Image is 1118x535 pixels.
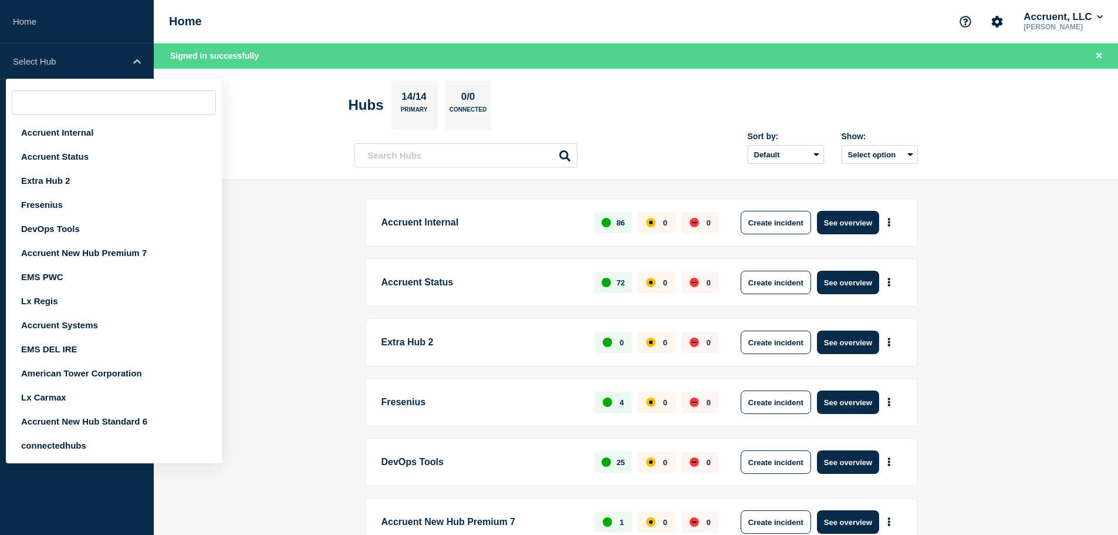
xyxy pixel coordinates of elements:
button: Create incident [741,331,811,354]
div: Extra Hub 2 [6,169,222,193]
select: Sort by [748,145,824,164]
p: 0 [663,458,667,467]
div: affected [646,278,656,287]
button: Account settings [985,9,1009,34]
button: More actions [881,272,897,294]
div: affected [646,457,656,467]
button: Create incident [741,450,811,474]
div: down [690,218,699,227]
button: Accruent, LLC [1021,11,1105,23]
button: Close banner [1092,49,1106,63]
button: See overview [817,331,879,354]
div: Sort by: [748,132,824,141]
p: 72 [616,278,624,287]
button: More actions [881,512,897,533]
button: More actions [881,212,897,234]
p: 0 [663,218,667,227]
p: Connected [450,106,487,119]
div: Lx Carmax [6,385,222,409]
div: Accruent Systems [6,313,222,337]
h1: Home [169,15,202,28]
button: Create incident [741,211,811,234]
button: See overview [817,271,879,294]
p: 0 [707,458,711,467]
p: [PERSON_NAME] [1021,23,1105,31]
div: down [690,517,699,527]
div: up [602,218,611,227]
button: See overview [817,450,879,474]
div: up [603,398,612,407]
p: 4 [620,398,624,407]
button: Select option [842,145,918,164]
p: 25 [616,458,624,467]
div: affected [646,338,656,347]
div: Accruent New Hub Premium 7 [6,241,222,265]
div: connectedhubs [6,433,222,457]
p: 0 [707,278,711,287]
p: 0 [663,398,667,407]
p: Fresenius [381,391,582,414]
input: Search Hubs [354,143,577,167]
p: Select Hub [13,56,126,66]
div: up [602,278,611,287]
p: 0 [707,518,711,527]
p: 0/0 [457,91,479,106]
div: EMS PWC [6,265,222,289]
div: DevOps Tools [6,217,222,241]
button: Create incident [741,391,811,414]
p: 0 [663,518,667,527]
div: Show: [842,132,918,141]
button: See overview [817,391,879,414]
div: Accruent Internal [6,120,222,144]
div: EMS DEL IRE [6,337,222,361]
span: Signed in successfully [170,51,259,60]
div: up [603,517,612,527]
div: Accruent Status [6,144,222,169]
p: 0 [620,338,624,347]
p: 0 [707,218,711,227]
div: affected [646,218,656,227]
p: 1 [620,518,624,527]
p: Accruent Status [381,271,582,294]
h2: Hubs [349,97,384,113]
button: Create incident [741,271,811,294]
div: down [690,398,699,407]
p: 14/14 [397,91,431,106]
button: More actions [881,392,897,413]
p: Accruent Internal [381,211,582,234]
p: DevOps Tools [381,450,582,474]
p: Primary [401,106,428,119]
p: 86 [616,218,624,227]
div: up [603,338,612,347]
button: More actions [881,332,897,354]
div: up [602,457,611,467]
div: affected [646,398,656,407]
p: 0 [707,338,711,347]
button: Create incident [741,510,811,534]
p: Extra Hub 2 [381,331,582,354]
p: 0 [663,338,667,347]
button: See overview [817,510,879,534]
div: Lx Regis [6,289,222,313]
div: affected [646,517,656,527]
div: Accruent New Hub Standard 6 [6,409,222,433]
button: See overview [817,211,879,234]
div: down [690,457,699,467]
div: down [690,278,699,287]
button: More actions [881,452,897,473]
p: 0 [663,278,667,287]
p: Accruent New Hub Premium 7 [381,510,582,534]
button: Support [953,9,978,34]
div: down [690,338,699,347]
div: American Tower Corporation [6,361,222,385]
p: 0 [707,398,711,407]
div: Fresenius [6,193,222,217]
